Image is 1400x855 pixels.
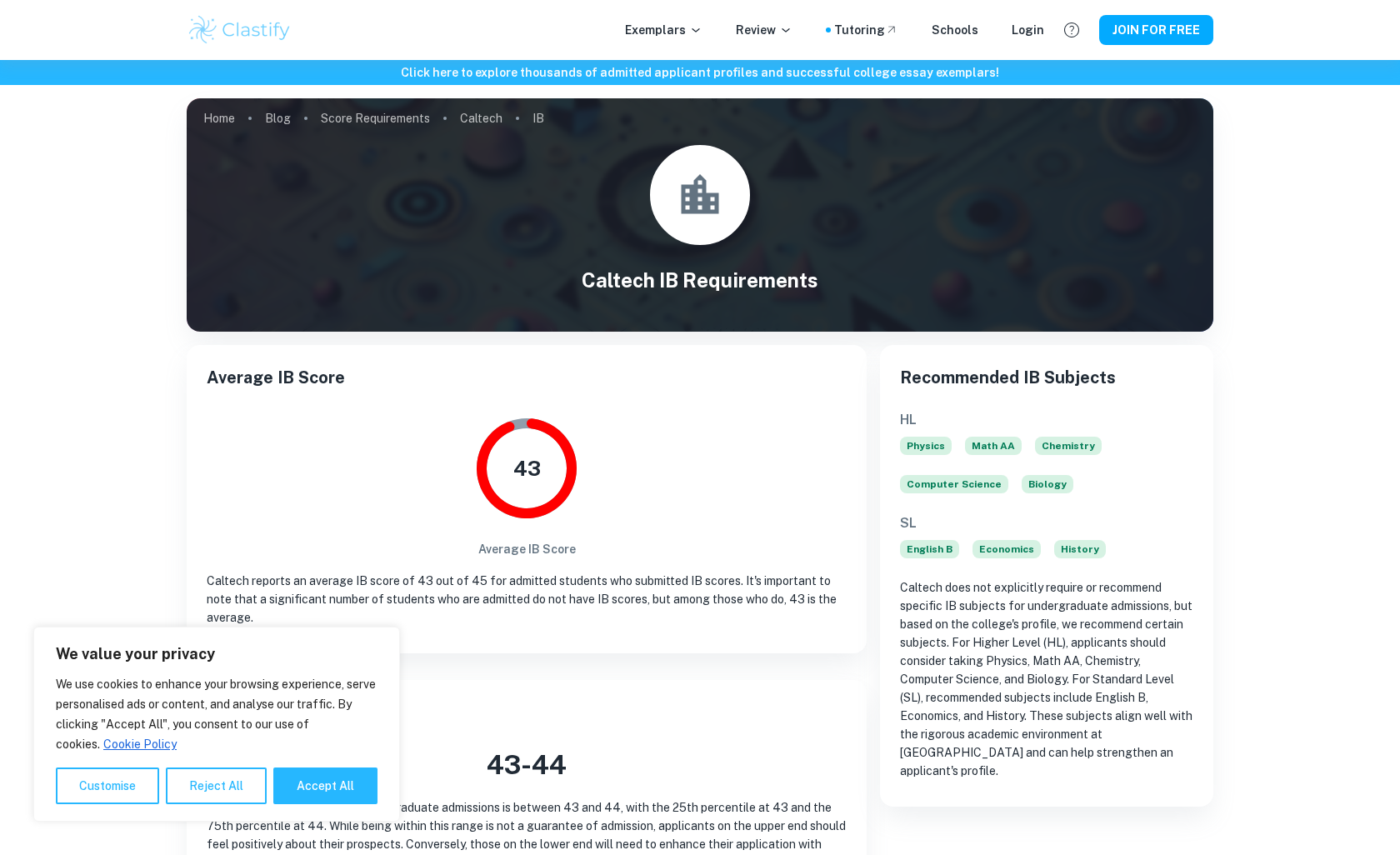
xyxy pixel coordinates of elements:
h3: 43 - 44 [207,745,847,785]
h2: Recommended IB Subjects [900,365,1193,390]
p: Caltech reports an average IB score of 43 out of 45 for admitted students who submitted IB scores... [207,572,847,627]
img: Clastify logo [187,13,292,47]
p: Caltech does not explicitly require or recommend specific IB subjects for undergraduate admission... [900,578,1193,780]
a: Caltech [460,107,502,130]
h1: Caltech IB Requirements [187,265,1213,295]
h6: Average IB Score [478,540,576,558]
a: Schools [932,21,978,39]
span: Math AA [965,437,1022,455]
button: Help and Feedback [1057,16,1086,44]
span: Physics [900,437,952,455]
h2: IB Score Range [207,700,847,725]
p: Exemplars [625,21,702,39]
a: Home [203,107,235,130]
h2: Average IB Score [207,365,847,390]
div: We value your privacy [33,627,400,822]
a: Blog [265,107,291,130]
h6: SL [900,513,1193,533]
button: Customise [56,767,159,804]
p: Review [736,21,792,39]
tspan: 43 [513,456,541,481]
span: Computer Science [900,475,1008,493]
h6: HL [900,410,1193,430]
span: History [1054,540,1106,558]
button: Accept All [273,767,377,804]
a: Cookie Policy [102,737,177,752]
span: English B [900,540,959,558]
span: Chemistry [1035,437,1102,455]
a: Tutoring [834,21,898,39]
p: We use cookies to enhance your browsing experience, serve personalised ads or content, and analys... [56,674,377,754]
p: IB [532,109,544,127]
a: Login [1012,21,1044,39]
span: Economics [972,540,1041,558]
a: Score Requirements [321,107,430,130]
button: JOIN FOR FREE [1099,15,1213,45]
button: Reject All [166,767,267,804]
h6: Click here to explore thousands of admitted applicant profiles and successful college essay exemp... [3,63,1397,82]
span: Biology [1022,475,1073,493]
p: We value your privacy [56,644,377,664]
